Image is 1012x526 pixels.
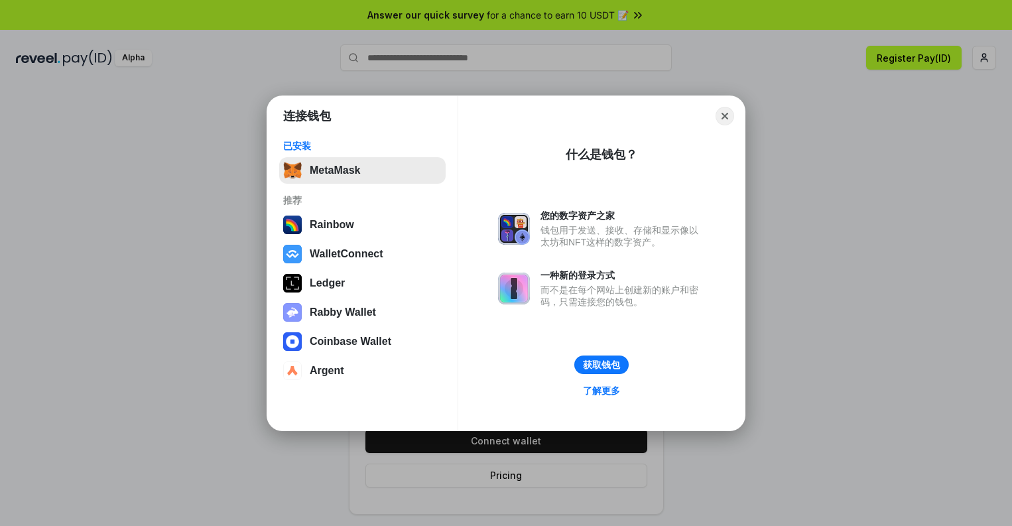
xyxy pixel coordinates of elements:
button: MetaMask [279,157,446,184]
div: 钱包用于发送、接收、存储和显示像以太坊和NFT这样的数字资产。 [540,224,705,248]
div: 而不是在每个网站上创建新的账户和密码，只需连接您的钱包。 [540,284,705,308]
img: svg+xml,%3Csvg%20xmlns%3D%22http%3A%2F%2Fwww.w3.org%2F2000%2Fsvg%22%20fill%3D%22none%22%20viewBox... [498,213,530,245]
img: svg+xml,%3Csvg%20xmlns%3D%22http%3A%2F%2Fwww.w3.org%2F2000%2Fsvg%22%20width%3D%2228%22%20height%3... [283,274,302,293]
button: Argent [279,358,446,384]
div: 获取钱包 [583,359,620,371]
img: svg+xml,%3Csvg%20fill%3D%22none%22%20height%3D%2233%22%20viewBox%3D%220%200%2035%2033%22%20width%... [283,161,302,180]
a: 了解更多 [575,382,628,399]
button: Rabby Wallet [279,299,446,326]
div: Coinbase Wallet [310,336,391,348]
div: 您的数字资产之家 [540,210,705,222]
div: Rainbow [310,219,354,231]
div: 了解更多 [583,385,620,397]
img: svg+xml,%3Csvg%20xmlns%3D%22http%3A%2F%2Fwww.w3.org%2F2000%2Fsvg%22%20fill%3D%22none%22%20viewBox... [498,273,530,304]
div: Rabby Wallet [310,306,376,318]
button: Rainbow [279,212,446,238]
h1: 连接钱包 [283,108,331,124]
div: MetaMask [310,164,360,176]
img: svg+xml,%3Csvg%20width%3D%22120%22%20height%3D%22120%22%20viewBox%3D%220%200%20120%20120%22%20fil... [283,216,302,234]
button: Ledger [279,270,446,296]
button: Coinbase Wallet [279,328,446,355]
img: svg+xml,%3Csvg%20width%3D%2228%22%20height%3D%2228%22%20viewBox%3D%220%200%2028%2028%22%20fill%3D... [283,362,302,380]
button: Close [716,107,734,125]
div: 已安装 [283,140,442,152]
div: 一种新的登录方式 [540,269,705,281]
img: svg+xml,%3Csvg%20width%3D%2228%22%20height%3D%2228%22%20viewBox%3D%220%200%2028%2028%22%20fill%3D... [283,245,302,263]
button: WalletConnect [279,241,446,267]
button: 获取钱包 [574,356,629,374]
div: 什么是钱包？ [566,147,637,163]
div: 推荐 [283,194,442,206]
div: Argent [310,365,344,377]
img: svg+xml,%3Csvg%20width%3D%2228%22%20height%3D%2228%22%20viewBox%3D%220%200%2028%2028%22%20fill%3D... [283,332,302,351]
img: svg+xml,%3Csvg%20xmlns%3D%22http%3A%2F%2Fwww.w3.org%2F2000%2Fsvg%22%20fill%3D%22none%22%20viewBox... [283,303,302,322]
div: WalletConnect [310,248,383,260]
div: Ledger [310,277,345,289]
